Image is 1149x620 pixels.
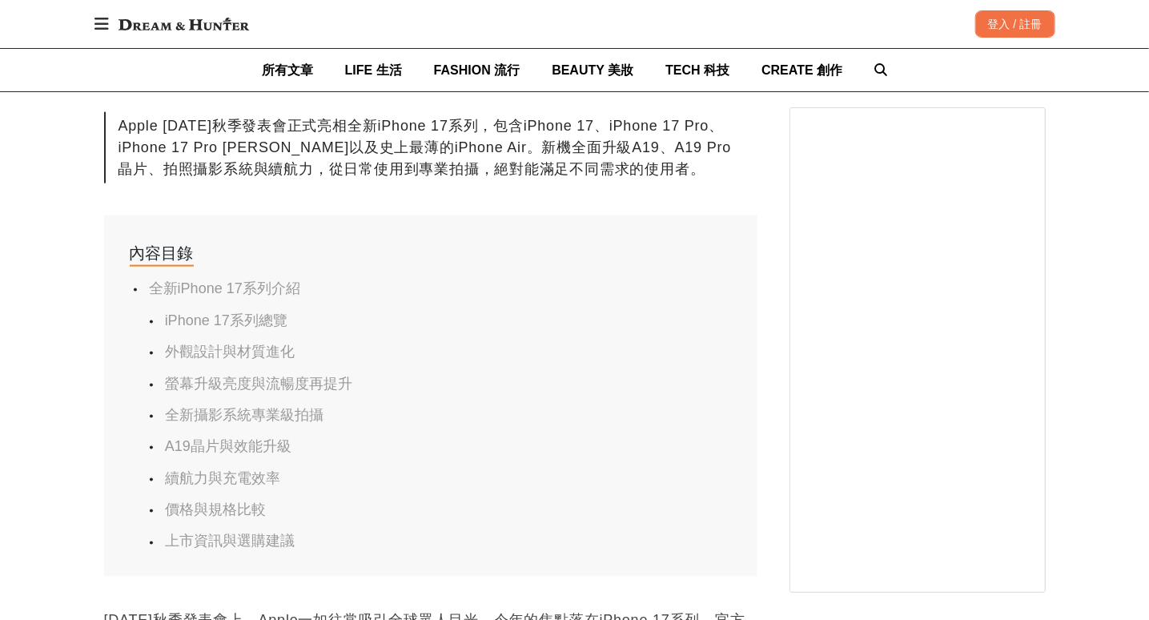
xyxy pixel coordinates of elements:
[165,533,295,550] a: 上市資訊與選購建議
[104,112,757,183] div: Apple [DATE]秋季發表會正式亮相全新iPhone 17系列，包含iPhone 17、iPhone 17 Pro、iPhone 17 Pro [PERSON_NAME]以及史上最薄的iP...
[165,470,280,486] a: 續航力與充電效率
[434,63,520,77] span: FASHION 流行
[434,49,520,91] a: FASHION 流行
[165,438,291,454] a: A19晶片與效能升級
[761,63,842,77] span: CREATE 創作
[262,63,313,77] span: 所有文章
[665,63,729,77] span: TECH 科技
[552,63,633,77] span: BEAUTY 美妝
[130,241,194,267] div: 內容目錄
[262,49,313,91] a: 所有文章
[110,10,257,38] img: Dream & Hunter
[165,376,352,392] a: 螢幕升級亮度與流暢度再提升
[552,49,633,91] a: BEAUTY 美妝
[665,49,729,91] a: TECH 科技
[761,49,842,91] a: CREATE 創作
[165,312,287,328] a: iPhone 17系列總覽
[975,10,1055,38] div: 登入 / 註冊
[165,344,295,360] a: 外觀設計與材質進化
[165,407,323,423] a: 全新攝影系統專業級拍攝
[149,280,300,296] a: 全新iPhone 17系列介紹
[345,63,402,77] span: LIFE 生活
[165,501,266,517] a: 價格與規格比較
[345,49,402,91] a: LIFE 生活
